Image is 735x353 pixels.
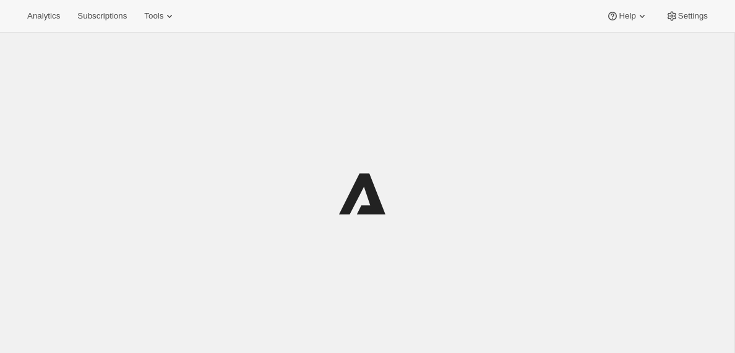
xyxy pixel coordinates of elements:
button: Help [599,7,655,25]
button: Subscriptions [70,7,134,25]
span: Analytics [27,11,60,21]
span: Subscriptions [77,11,127,21]
button: Analytics [20,7,67,25]
button: Tools [137,7,183,25]
button: Settings [658,7,715,25]
span: Help [619,11,635,21]
span: Settings [678,11,708,21]
span: Tools [144,11,163,21]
